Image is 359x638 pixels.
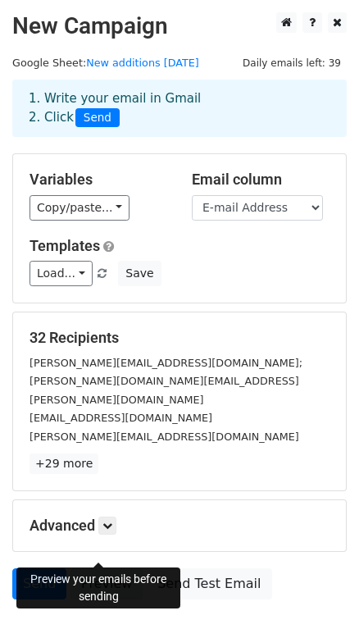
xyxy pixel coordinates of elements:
[118,261,161,286] button: Save
[30,357,302,406] small: [PERSON_NAME][EMAIL_ADDRESS][DOMAIN_NAME];[PERSON_NAME][DOMAIN_NAME][EMAIL_ADDRESS][PERSON_NAME][...
[30,261,93,286] a: Load...
[30,431,299,443] small: [PERSON_NAME][EMAIL_ADDRESS][DOMAIN_NAME]
[30,329,329,347] h5: 32 Recipients
[12,12,347,40] h2: New Campaign
[30,171,167,189] h5: Variables
[30,453,98,474] a: +29 more
[192,171,329,189] h5: Email column
[30,517,329,535] h5: Advanced
[277,559,359,638] iframe: Chat Widget
[30,237,100,254] a: Templates
[12,568,66,599] a: Send
[86,57,199,69] a: New additions [DATE]
[75,108,120,128] span: Send
[12,57,199,69] small: Google Sheet:
[16,89,343,127] div: 1. Write your email in Gmail 2. Click
[16,567,180,608] div: Preview your emails before sending
[30,412,212,424] small: [EMAIL_ADDRESS][DOMAIN_NAME]
[30,195,130,221] a: Copy/paste...
[147,568,271,599] a: Send Test Email
[237,57,347,69] a: Daily emails left: 39
[237,54,347,72] span: Daily emails left: 39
